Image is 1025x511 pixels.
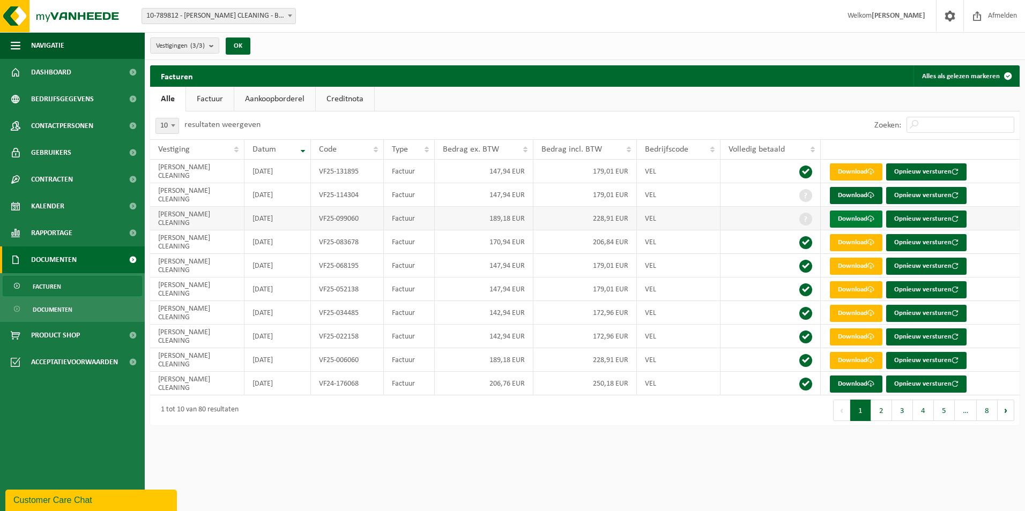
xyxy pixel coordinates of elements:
[637,230,721,254] td: VEL
[150,160,244,183] td: [PERSON_NAME] CLEANING
[3,276,142,296] a: Facturen
[533,254,637,277] td: 179,01 EUR
[886,163,967,181] button: Opnieuw versturen
[637,325,721,348] td: VEL
[830,234,882,251] a: Download
[244,183,311,207] td: [DATE]
[637,207,721,230] td: VEL
[435,277,533,301] td: 147,94 EUR
[435,254,533,277] td: 147,94 EUR
[541,145,602,154] span: Bedrag incl. BTW
[886,352,967,369] button: Opnieuw versturen
[384,277,435,301] td: Factuur
[435,301,533,325] td: 142,94 EUR
[435,348,533,372] td: 189,18 EUR
[645,145,688,154] span: Bedrijfscode
[892,400,913,421] button: 3
[886,187,967,204] button: Opnieuw versturen
[31,193,64,220] span: Kalender
[850,400,871,421] button: 1
[886,375,967,393] button: Opnieuw versturen
[31,59,71,86] span: Dashboard
[244,301,311,325] td: [DATE]
[637,160,721,183] td: VEL
[533,160,637,183] td: 179,01 EUR
[886,328,967,345] button: Opnieuw versturen
[533,325,637,348] td: 172,96 EUR
[311,325,384,348] td: VF25-022158
[533,230,637,254] td: 206,84 EUR
[150,207,244,230] td: [PERSON_NAME] CLEANING
[830,328,882,345] a: Download
[244,277,311,301] td: [DATE]
[384,183,435,207] td: Factuur
[830,258,882,275] a: Download
[874,121,901,130] label: Zoeken:
[435,207,533,230] td: 189,18 EUR
[311,254,384,277] td: VF25-068195
[311,160,384,183] td: VF25-131895
[533,348,637,372] td: 228,91 EUR
[150,372,244,395] td: [PERSON_NAME] CLEANING
[384,348,435,372] td: Factuur
[158,145,190,154] span: Vestiging
[234,87,315,111] a: Aankoopborderel
[244,325,311,348] td: [DATE]
[830,305,882,322] a: Download
[533,207,637,230] td: 228,91 EUR
[886,258,967,275] button: Opnieuw versturen
[33,299,72,320] span: Documenten
[150,277,244,301] td: [PERSON_NAME] CLEANING
[5,487,179,511] iframe: chat widget
[311,372,384,395] td: VF24-176068
[244,348,311,372] td: [DATE]
[244,254,311,277] td: [DATE]
[637,183,721,207] td: VEL
[244,207,311,230] td: [DATE]
[384,325,435,348] td: Factuur
[637,372,721,395] td: VEL
[156,118,179,133] span: 10
[31,220,72,246] span: Rapportage
[637,254,721,277] td: VEL
[886,234,967,251] button: Opnieuw versturen
[311,207,384,230] td: VF25-099060
[435,230,533,254] td: 170,94 EUR
[244,230,311,254] td: [DATE]
[384,207,435,230] td: Factuur
[150,348,244,372] td: [PERSON_NAME] CLEANING
[435,325,533,348] td: 142,94 EUR
[150,301,244,325] td: [PERSON_NAME] CLEANING
[830,211,882,228] a: Download
[142,9,295,24] span: 10-789812 - KRISTAL CLEANING - BISSEGEM
[384,301,435,325] td: Factuur
[833,400,850,421] button: Previous
[33,276,61,297] span: Facturen
[184,121,261,129] label: resultaten weergeven
[830,375,882,393] a: Download
[31,322,80,349] span: Product Shop
[31,246,77,273] span: Documenten
[319,145,337,154] span: Code
[252,145,276,154] span: Datum
[872,12,925,20] strong: [PERSON_NAME]
[3,299,142,319] a: Documenten
[934,400,955,421] button: 5
[244,372,311,395] td: [DATE]
[150,65,204,86] h2: Facturen
[244,160,311,183] td: [DATE]
[150,254,244,277] td: [PERSON_NAME] CLEANING
[311,230,384,254] td: VF25-083678
[830,352,882,369] a: Download
[31,166,73,193] span: Contracten
[913,65,1019,87] button: Alles als gelezen markeren
[384,254,435,277] td: Factuur
[384,230,435,254] td: Factuur
[443,145,499,154] span: Bedrag ex. BTW
[155,118,179,134] span: 10
[150,325,244,348] td: [PERSON_NAME] CLEANING
[637,277,721,301] td: VEL
[150,230,244,254] td: [PERSON_NAME] CLEANING
[830,187,882,204] a: Download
